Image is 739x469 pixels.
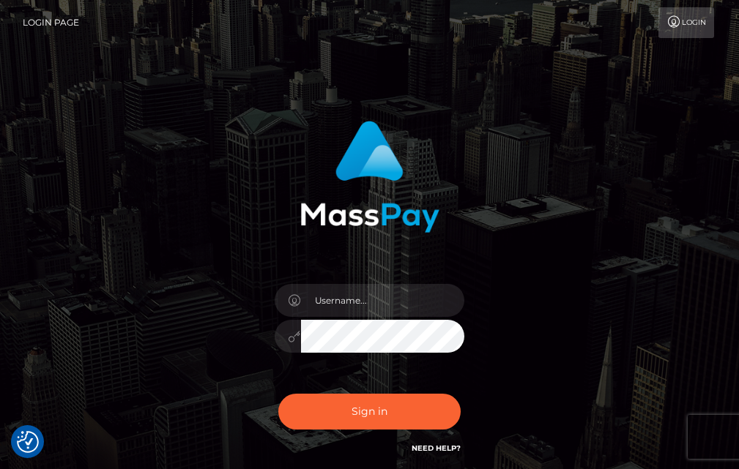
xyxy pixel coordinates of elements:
button: Consent Preferences [17,431,39,453]
a: Login Page [23,7,79,38]
a: Need Help? [412,443,461,453]
img: Revisit consent button [17,431,39,453]
img: MassPay Login [300,121,439,233]
a: Login [658,7,714,38]
button: Sign in [278,394,461,429]
input: Username... [301,284,465,317]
